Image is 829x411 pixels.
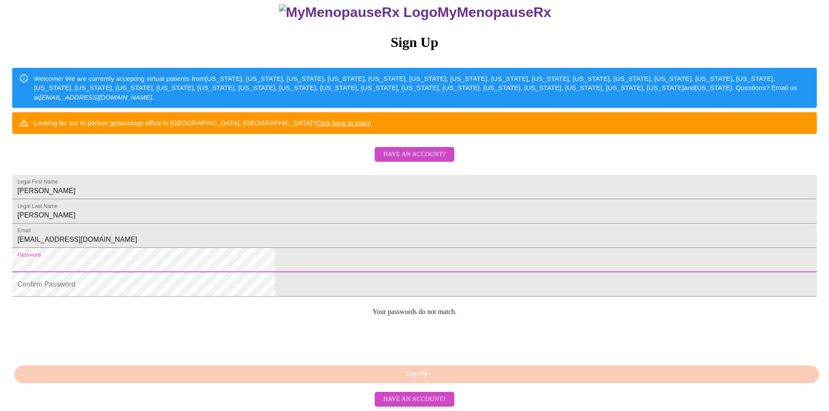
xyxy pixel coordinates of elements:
a: Have an account? [373,157,456,164]
span: Have an account? [383,149,446,160]
span: Have an account? [383,394,446,405]
p: Your passwords do not match. [12,308,817,316]
a: Have an account? [373,395,456,402]
em: [EMAIL_ADDRESS][DOMAIN_NAME] [40,94,152,101]
div: Welcome! We are currently accepting virtual patients from [US_STATE], [US_STATE], [US_STATE], [US... [34,70,810,105]
h3: Sign Up [12,34,817,50]
div: Looking for our in person gynecology office in [GEOGRAPHIC_DATA], [GEOGRAPHIC_DATA]? [34,115,371,131]
img: MyMenopauseRx Logo [279,4,437,20]
h3: MyMenopauseRx [13,4,817,20]
a: Click here to login! [316,119,371,127]
button: Have an account? [375,392,454,407]
iframe: reCAPTCHA [12,323,144,357]
button: Have an account? [375,147,454,162]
